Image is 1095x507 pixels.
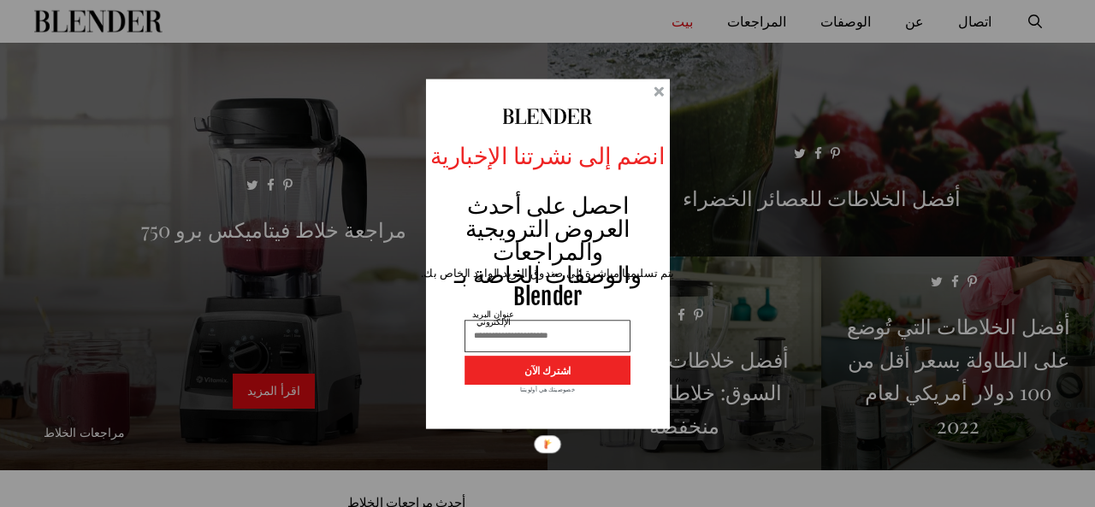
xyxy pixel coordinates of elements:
div: يتم تسليمها مباشرة إلى صندوق البريد الوارد الخاص بك. [414,267,682,278]
font: انضم إلى نشرتنا الإخبارية [430,144,665,169]
font: احصل على أحدث العروض الترويجية والمراجعات والوصفات الخاصة بـ Blender [454,191,641,311]
div: عنوان البريد الإلكتروني [464,310,524,326]
div: احصل على أحدث العروض الترويجية والمراجعات والوصفات الخاصة بـ Blender [448,193,648,308]
font: عنوان البريد الإلكتروني [472,309,514,327]
font: يتم تسليمها مباشرة إلى صندوق البريد الوارد الخاص بك. [421,266,674,279]
div: انضم إلى نشرتنا الإخبارية [414,139,682,173]
font: خصوصيتك هي أولويتنا [520,385,576,393]
font: اشترك الآن [524,363,571,376]
div: خصوصيتك هي أولويتنا [506,384,589,393]
button: اشترك الآن [465,356,630,385]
